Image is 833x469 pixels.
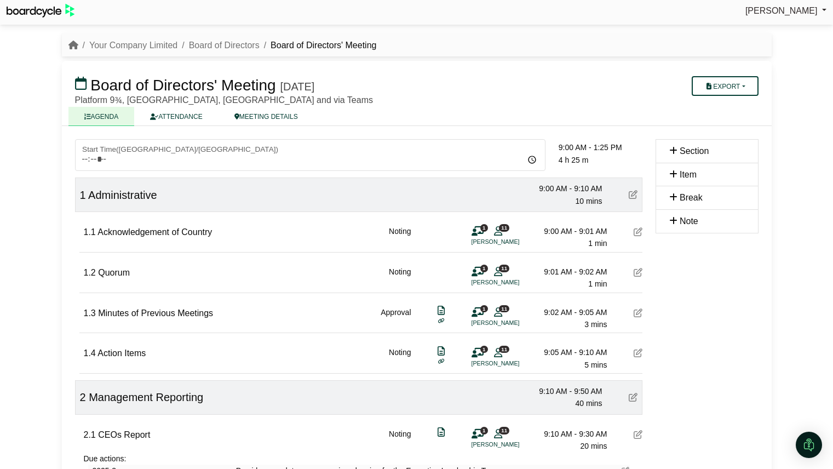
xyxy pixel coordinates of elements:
span: 2 [80,391,86,403]
span: Acknowledgement of Country [97,227,212,237]
a: [PERSON_NAME] [745,4,826,18]
span: Quorum [98,268,130,277]
li: [PERSON_NAME] [472,237,554,247]
div: Noting [389,266,411,290]
span: Board of Directors' Meeting [90,77,275,94]
a: AGENDA [68,107,135,126]
span: Note [680,216,698,226]
div: 9:00 AM - 1:25 PM [559,141,642,153]
span: 11 [499,224,509,231]
div: 9:00 AM - 9:10 AM [526,182,602,195]
span: 1.3 [84,308,96,318]
img: BoardcycleBlackGreen-aaafeed430059cb809a45853b8cf6d952af9d84e6e89e1f1685b34bfd5cb7d64.svg [7,4,74,18]
span: 2.1 [84,430,96,439]
span: Management Reporting [89,391,203,403]
div: 9:05 AM - 9:10 AM [531,346,607,358]
span: Break [680,193,703,202]
nav: breadcrumb [68,38,377,53]
li: [PERSON_NAME] [472,440,554,449]
li: [PERSON_NAME] [472,359,554,368]
span: 1.2 [84,268,96,277]
span: 40 mins [575,399,602,408]
div: 9:00 AM - 9:01 AM [531,225,607,237]
span: 1 min [588,239,607,248]
a: ATTENDANCE [134,107,218,126]
span: Minutes of Previous Meetings [98,308,213,318]
span: 11 [499,305,509,312]
span: 1.1 [84,227,96,237]
button: Export [692,76,758,96]
span: 20 mins [580,442,607,450]
span: 1 [480,427,488,434]
span: 1 min [588,279,607,288]
span: Action Items [97,348,146,358]
div: 9:10 AM - 9:30 AM [531,428,607,440]
span: 1 [480,265,488,272]
span: Section [680,146,709,156]
a: Board of Directors [189,41,260,50]
div: [DATE] [280,80,314,93]
div: 9:10 AM - 9:50 AM [526,385,602,397]
span: 11 [499,346,509,353]
li: [PERSON_NAME] [472,318,554,328]
span: 11 [499,265,509,272]
li: [PERSON_NAME] [472,278,554,287]
div: Noting [389,225,411,250]
span: Administrative [88,189,157,201]
span: [PERSON_NAME] [745,6,818,15]
div: Noting [389,346,411,371]
li: Board of Directors' Meeting [260,38,377,53]
span: 10 mins [575,197,602,205]
span: 3 mins [584,320,607,329]
span: 4 h 25 m [559,156,588,164]
span: 1 [80,189,86,201]
div: Approval [381,306,411,331]
div: 9:02 AM - 9:05 AM [531,306,607,318]
span: 1 [480,224,488,231]
a: MEETING DETAILS [219,107,314,126]
span: 1 [480,346,488,353]
span: 1.4 [84,348,96,358]
div: 9:01 AM - 9:02 AM [531,266,607,278]
a: Your Company Limited [89,41,177,50]
div: Due actions: [84,453,642,465]
span: 1 [480,305,488,312]
span: Item [680,170,697,179]
span: Platform 9¾, [GEOGRAPHIC_DATA], [GEOGRAPHIC_DATA] and via Teams [75,95,373,105]
div: Open Intercom Messenger [796,432,822,458]
span: CEOs Report [98,430,150,439]
span: 5 mins [584,361,607,369]
span: 11 [499,427,509,434]
div: Noting [389,428,411,453]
